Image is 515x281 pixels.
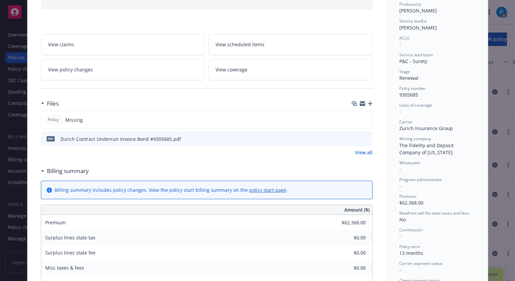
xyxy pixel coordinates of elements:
[399,41,401,48] span: -
[48,66,93,73] span: View policy changes
[399,233,401,239] span: -
[249,187,286,193] a: policy start page
[399,119,413,125] span: Carrier
[399,108,474,115] div: -
[399,92,418,98] span: 9305685
[326,218,370,228] input: 0.00
[399,142,455,156] span: The Fidelity and Deposit Company of [US_STATE]
[399,210,469,216] span: Newfront will file state taxes and fees
[399,177,442,182] span: Program administrator
[45,249,96,256] span: Surplus lines state fee
[399,1,421,7] span: Producer(s)
[399,102,432,108] span: Lines of coverage
[344,206,369,213] span: Amount ($)
[55,186,288,193] div: Billing summary includes policy changes. View the policy start billing summary on the .
[41,99,59,108] div: Files
[399,244,420,249] span: Policy term
[65,116,83,123] span: Missing
[45,219,66,226] span: Premium
[399,160,420,166] span: Wholesaler
[364,135,370,143] button: preview file
[399,52,433,58] span: Service lead team
[399,7,437,14] span: [PERSON_NAME]
[47,99,59,108] h3: Files
[399,58,427,64] span: P&C - Surety
[326,263,370,273] input: 0.00
[399,75,418,81] span: Renewal
[41,59,205,80] a: View policy changes
[399,125,453,131] span: Zurich Insurance Group
[41,34,205,55] a: View claims
[45,234,95,241] span: Surplus lines state tax
[399,216,406,223] span: No
[216,66,247,73] span: View coverage
[399,136,431,142] span: Writing company
[399,166,401,172] span: -
[399,69,410,74] span: Stage
[399,250,423,256] span: 13 months
[45,265,84,271] span: Misc taxes & fees
[326,248,370,258] input: 0.00
[47,117,60,123] span: Policy
[209,59,373,80] a: View coverage
[399,193,416,199] span: Premium
[399,35,409,41] span: AC(s)
[60,135,181,143] div: Zurich Contract Underrun Invoice Bond #9305685.pdf
[326,233,370,243] input: 0.00
[399,267,401,273] span: -
[41,167,89,175] div: Billing summary
[47,136,55,141] span: pdf
[399,24,437,31] span: [PERSON_NAME]
[216,41,265,48] span: View scheduled items
[355,149,373,156] a: View all
[399,86,426,91] span: Policy number
[399,261,443,266] span: Carrier payment status
[48,41,74,48] span: View claims
[399,18,427,24] span: Service lead(s)
[353,135,358,143] button: download file
[209,34,373,55] a: View scheduled items
[399,183,401,189] span: -
[399,200,423,206] span: $62,368.00
[47,167,89,175] h3: Billing summary
[399,227,422,233] span: Commission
